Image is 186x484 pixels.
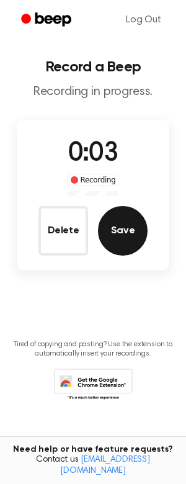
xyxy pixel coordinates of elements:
[68,174,119,186] div: Recording
[12,8,82,32] a: Beep
[7,455,179,477] span: Contact us
[10,340,176,359] p: Tired of copying and pasting? Use the extension to automatically insert your recordings.
[10,60,176,74] h1: Record a Beep
[10,84,176,100] p: Recording in progress.
[38,206,88,256] button: Delete Audio Record
[98,206,148,256] button: Save Audio Record
[60,455,150,475] a: [EMAIL_ADDRESS][DOMAIN_NAME]
[113,5,174,35] a: Log Out
[68,141,118,167] span: 0:03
